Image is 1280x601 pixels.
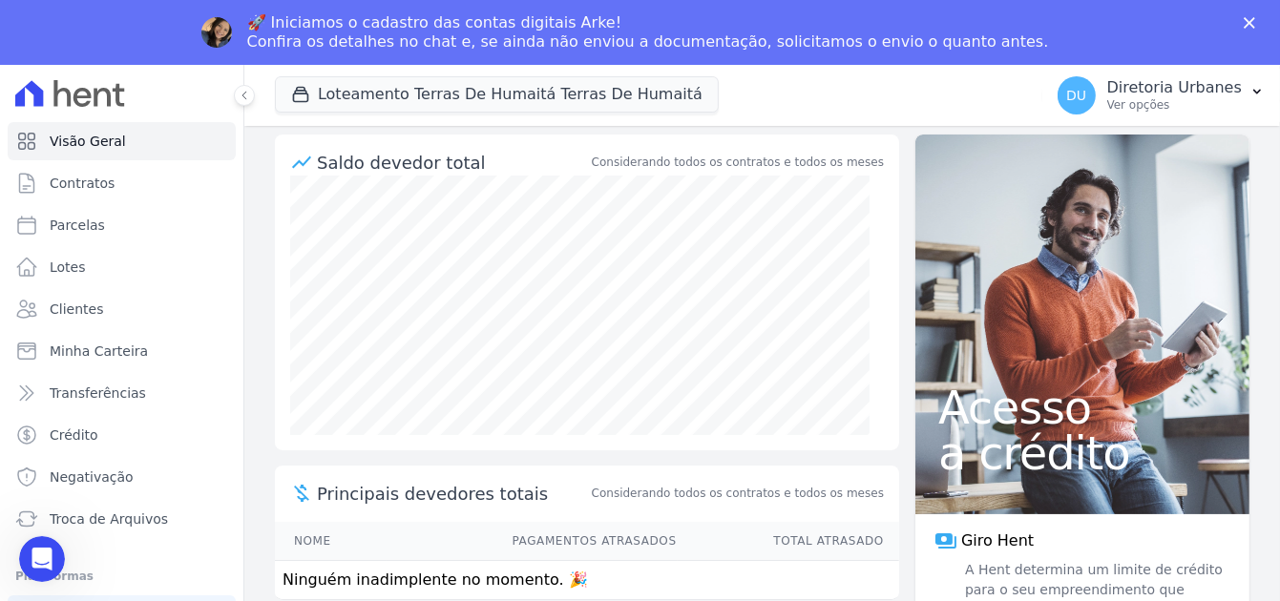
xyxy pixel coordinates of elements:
[317,150,588,176] div: Saldo devedor total
[317,481,588,507] span: Principais devedores totais
[50,509,168,528] span: Troca de Arquivos
[938,384,1227,430] span: Acesso
[8,122,236,160] a: Visão Geral
[8,374,236,412] a: Transferências
[1107,97,1242,113] p: Ver opções
[8,164,236,202] a: Contratos
[275,560,899,599] td: Ninguém inadimplente no momento. 🎉
[50,216,105,235] span: Parcelas
[1107,78,1242,97] p: Diretoria Urbanes
[8,416,236,454] a: Crédito
[387,522,678,561] th: Pagamentos Atrasados
[50,467,134,487] span: Negativação
[592,154,884,171] div: Considerando todos os contratos e todos os meses
[275,522,387,561] th: Nome
[8,290,236,328] a: Clientes
[50,132,126,151] span: Visão Geral
[8,458,236,496] a: Negativação
[8,206,236,244] a: Parcelas
[15,565,228,588] div: Plataformas
[50,300,103,319] span: Clientes
[8,500,236,538] a: Troca de Arquivos
[50,342,148,361] span: Minha Carteira
[275,76,719,113] button: Loteamento Terras De Humaitá Terras De Humaitá
[50,425,98,445] span: Crédito
[19,536,65,582] iframe: Intercom live chat
[50,383,146,403] span: Transferências
[961,529,1034,552] span: Giro Hent
[678,522,899,561] th: Total Atrasado
[50,174,115,193] span: Contratos
[8,332,236,370] a: Minha Carteira
[1066,89,1086,102] span: DU
[50,258,86,277] span: Lotes
[8,248,236,286] a: Lotes
[938,430,1227,476] span: a crédito
[1244,17,1263,29] div: Fechar
[247,13,1049,52] div: 🚀 Iniciamos o cadastro das contas digitais Arke! Confira os detalhes no chat e, se ainda não envi...
[1042,69,1280,122] button: DU Diretoria Urbanes Ver opções
[592,485,884,502] span: Considerando todos os contratos e todos os meses
[201,17,232,48] img: Profile image for Adriane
